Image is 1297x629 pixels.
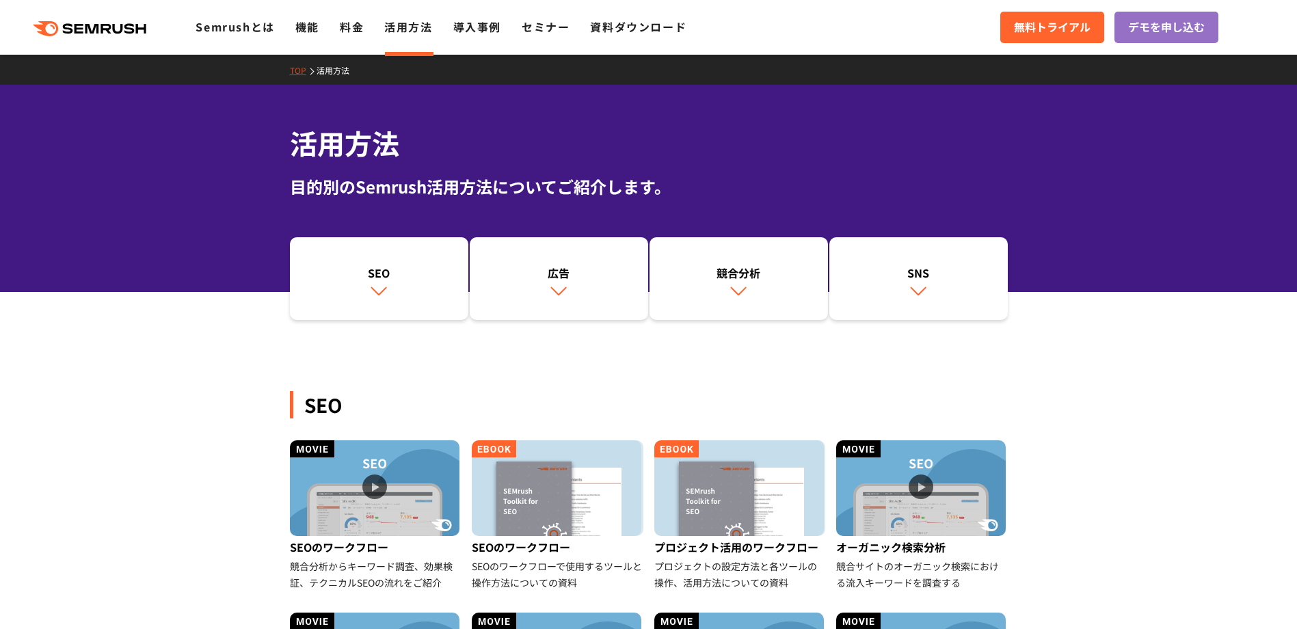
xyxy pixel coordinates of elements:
[290,536,462,558] div: SEOのワークフロー
[1114,12,1218,43] a: デモを申し込む
[290,237,468,321] a: SEO
[472,558,643,591] div: SEOのワークフローで使用するツールと操作方法についての資料
[829,237,1008,321] a: SNS
[656,265,821,281] div: 競合分析
[836,440,1008,591] a: オーガニック検索分析 競合サイトのオーガニック検索における流入キーワードを調査する
[477,265,641,281] div: 広告
[317,64,360,76] a: 活用方法
[654,440,826,591] a: プロジェクト活用のワークフロー プロジェクトの設定方法と各ツールの操作、活用方法についての資料
[290,558,462,591] div: 競合分析からキーワード調査、効果検証、テクニカルSEOの流れをご紹介
[297,265,462,281] div: SEO
[340,18,364,35] a: 料金
[470,237,648,321] a: 広告
[290,391,1008,418] div: SEO
[836,558,1008,591] div: 競合サイトのオーガニック検索における流入キーワードを調査する
[836,536,1008,558] div: オーガニック検索分析
[1000,12,1104,43] a: 無料トライアル
[384,18,432,35] a: 活用方法
[290,64,317,76] a: TOP
[290,123,1008,163] h1: 活用方法
[654,536,826,558] div: プロジェクト活用のワークフロー
[472,440,643,591] a: SEOのワークフロー SEOのワークフローで使用するツールと操作方法についての資料
[650,237,828,321] a: 競合分析
[836,265,1001,281] div: SNS
[654,558,826,591] div: プロジェクトの設定方法と各ツールの操作、活用方法についての資料
[295,18,319,35] a: 機能
[290,440,462,591] a: SEOのワークフロー 競合分析からキーワード調査、効果検証、テクニカルSEOの流れをご紹介
[1014,18,1091,36] span: 無料トライアル
[196,18,274,35] a: Semrushとは
[522,18,570,35] a: セミナー
[590,18,686,35] a: 資料ダウンロード
[453,18,501,35] a: 導入事例
[1128,18,1205,36] span: デモを申し込む
[290,174,1008,199] div: 目的別のSemrush活用方法についてご紹介します。
[472,536,643,558] div: SEOのワークフロー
